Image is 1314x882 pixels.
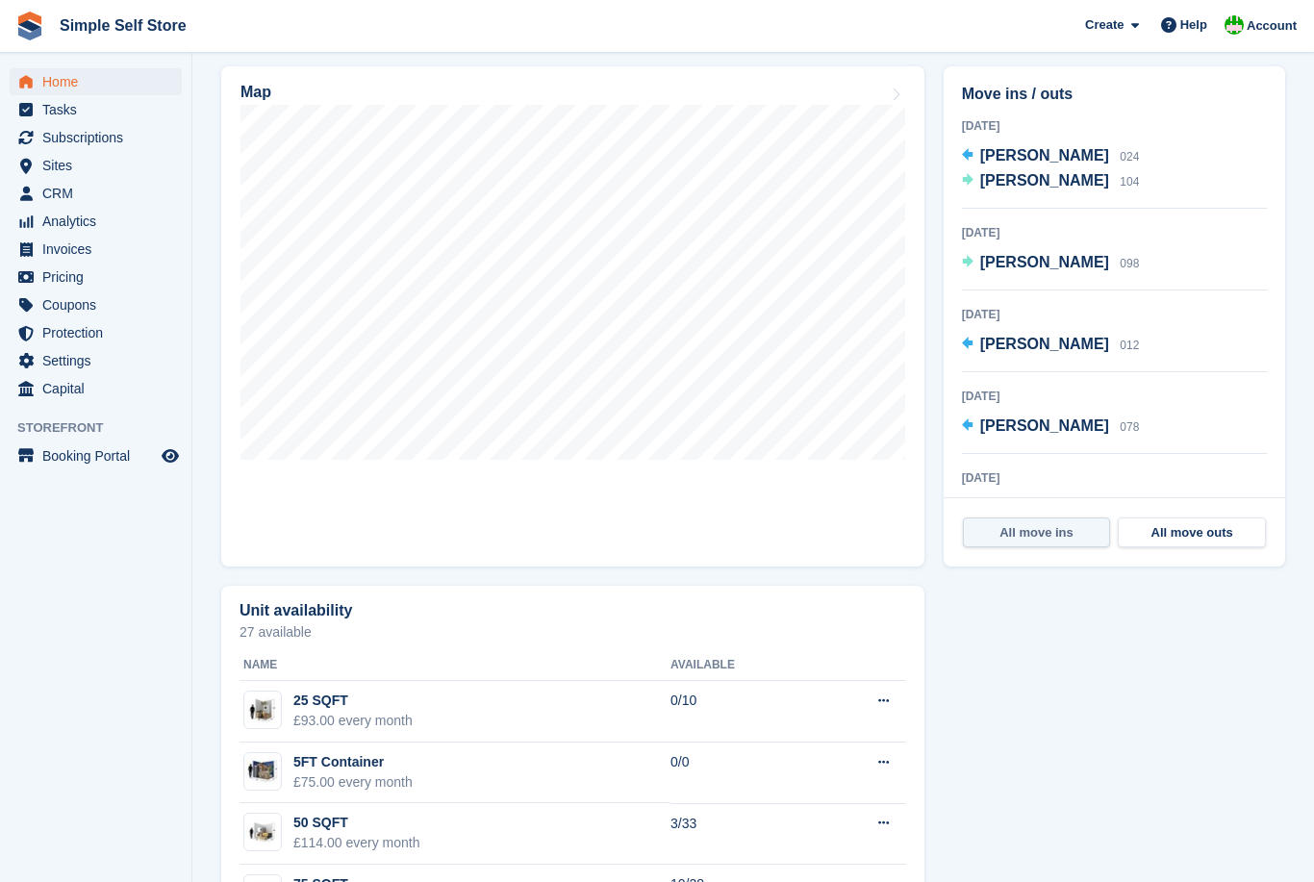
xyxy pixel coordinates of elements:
[670,743,815,804] td: 0/0
[293,711,413,731] div: £93.00 every month
[980,147,1109,164] span: [PERSON_NAME]
[42,442,158,469] span: Booking Portal
[42,208,158,235] span: Analytics
[159,444,182,467] a: Preview store
[980,417,1109,434] span: [PERSON_NAME]
[962,251,1140,276] a: [PERSON_NAME] 098
[962,117,1267,135] div: [DATE]
[10,264,182,290] a: menu
[962,144,1140,169] a: [PERSON_NAME] 024
[962,83,1267,106] h2: Move ins / outs
[1120,420,1139,434] span: 078
[1180,15,1207,35] span: Help
[240,625,906,639] p: 27 available
[42,180,158,207] span: CRM
[240,650,670,681] th: Name
[962,415,1140,440] a: [PERSON_NAME] 078
[17,418,191,438] span: Storefront
[10,291,182,318] a: menu
[962,169,1140,194] a: [PERSON_NAME] 104
[10,208,182,235] a: menu
[670,650,815,681] th: Available
[1225,15,1244,35] img: David McCutcheon
[244,696,281,724] img: 25-sqft-unit%20(1).jpg
[42,68,158,95] span: Home
[42,347,158,374] span: Settings
[962,469,1267,487] div: [DATE]
[15,12,44,40] img: stora-icon-8386f47178a22dfd0bd8f6a31ec36ba5ce8667c1dd55bd0f319d3a0aa187defe.svg
[293,772,413,793] div: £75.00 every month
[42,124,158,151] span: Subscriptions
[10,442,182,469] a: menu
[980,336,1109,352] span: [PERSON_NAME]
[962,333,1140,358] a: [PERSON_NAME] 012
[1118,517,1266,548] a: All move outs
[962,306,1267,323] div: [DATE]
[42,291,158,318] span: Coupons
[670,681,815,743] td: 0/10
[293,752,413,772] div: 5FT Container
[10,180,182,207] a: menu
[980,172,1109,189] span: [PERSON_NAME]
[42,375,158,402] span: Capital
[42,319,158,346] span: Protection
[244,757,281,785] img: 5%20sq%20ft%20container.jpg
[670,803,815,865] td: 3/33
[10,68,182,95] a: menu
[42,96,158,123] span: Tasks
[962,388,1267,405] div: [DATE]
[10,347,182,374] a: menu
[962,224,1267,241] div: [DATE]
[10,319,182,346] a: menu
[240,602,352,619] h2: Unit availability
[10,124,182,151] a: menu
[980,254,1109,270] span: [PERSON_NAME]
[1085,15,1124,35] span: Create
[1247,16,1297,36] span: Account
[10,152,182,179] a: menu
[1120,150,1139,164] span: 024
[10,375,182,402] a: menu
[42,264,158,290] span: Pricing
[1120,257,1139,270] span: 098
[240,84,271,101] h2: Map
[221,66,924,567] a: Map
[42,236,158,263] span: Invoices
[293,813,420,833] div: 50 SQFT
[1120,339,1139,352] span: 012
[293,691,413,711] div: 25 SQFT
[244,819,281,846] img: 50-sqft-unit%20(1).jpg
[963,517,1111,548] a: All move ins
[10,96,182,123] a: menu
[42,152,158,179] span: Sites
[10,236,182,263] a: menu
[52,10,194,41] a: Simple Self Store
[293,833,420,853] div: £114.00 every month
[1120,175,1139,189] span: 104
